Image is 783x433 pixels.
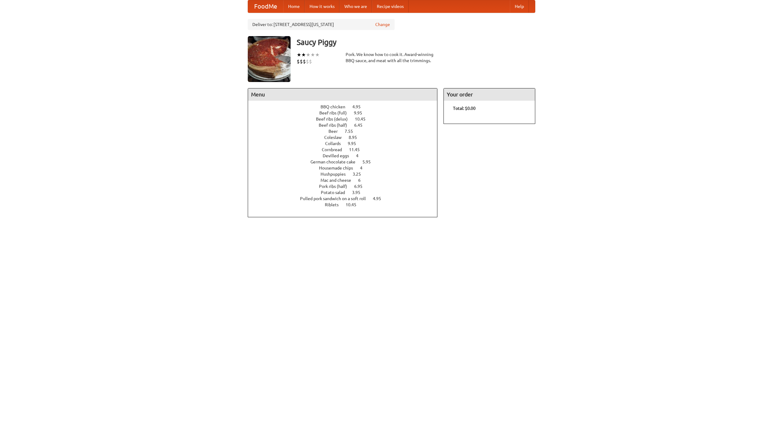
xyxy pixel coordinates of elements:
span: 4 [356,153,365,158]
span: Beef ribs (delux) [316,117,354,121]
span: 4.95 [373,196,387,201]
span: 5.95 [362,159,377,164]
a: Mac and cheese 6 [321,178,372,183]
span: Beer [328,129,344,134]
span: Cornbread [322,147,348,152]
h4: Menu [248,88,437,101]
span: Pork ribs (half) [319,184,353,189]
h4: Your order [444,88,535,101]
span: Beef ribs (half) [319,123,353,128]
a: Collards 9.95 [325,141,367,146]
span: Mac and cheese [321,178,357,183]
a: Riblets 10.45 [325,202,368,207]
li: $ [300,58,303,65]
img: angular.jpg [248,36,291,82]
a: Help [510,0,529,13]
span: Hushpuppies [321,172,352,177]
span: 3.25 [353,172,367,177]
a: Pulled pork sandwich on a soft roll 4.95 [300,196,392,201]
span: Potato salad [321,190,351,195]
span: Devilled eggs [323,153,355,158]
span: 6.45 [354,123,369,128]
a: Recipe videos [372,0,409,13]
b: Total: $0.00 [453,106,476,111]
span: BBQ chicken [321,104,351,109]
span: 10.45 [346,202,362,207]
span: 9.95 [348,141,362,146]
a: Housemade chips 4 [319,166,374,170]
span: Housemade chips [319,166,359,170]
li: ★ [306,51,310,58]
li: ★ [301,51,306,58]
div: Deliver to: [STREET_ADDRESS][US_STATE] [248,19,395,30]
a: Beef ribs (half) 6.45 [319,123,374,128]
span: German chocolate cake [310,159,362,164]
span: Pulled pork sandwich on a soft roll [300,196,372,201]
h3: Saucy Piggy [297,36,535,48]
a: Pork ribs (half) 6.95 [319,184,374,189]
a: Who we are [340,0,372,13]
span: 7.55 [345,129,359,134]
a: Coleslaw 8.95 [324,135,368,140]
a: FoodMe [248,0,283,13]
a: Beer 7.55 [328,129,364,134]
span: 11.45 [349,147,366,152]
span: Coleslaw [324,135,348,140]
span: Collards [325,141,347,146]
li: ★ [315,51,320,58]
span: Riblets [325,202,345,207]
a: Beef ribs (delux) 10.45 [316,117,377,121]
a: BBQ chicken 4.95 [321,104,372,109]
li: ★ [297,51,301,58]
a: Cornbread 11.45 [322,147,371,152]
a: Devilled eggs 4 [323,153,370,158]
li: $ [297,58,300,65]
li: $ [309,58,312,65]
span: 4 [360,166,369,170]
li: $ [306,58,309,65]
span: 8.95 [349,135,363,140]
a: Home [283,0,305,13]
span: Beef ribs (full) [319,110,353,115]
a: Change [375,21,390,28]
li: ★ [310,51,315,58]
span: 9.95 [354,110,368,115]
span: 3.95 [352,190,366,195]
a: Beef ribs (full) 9.95 [319,110,373,115]
div: Pork. We know how to cook it. Award-winning BBQ sauce, and meat with all the trimmings. [346,51,437,64]
a: Hushpuppies 3.25 [321,172,372,177]
a: How it works [305,0,340,13]
a: Potato salad 3.95 [321,190,372,195]
span: 10.45 [355,117,372,121]
span: 6.95 [354,184,369,189]
a: German chocolate cake 5.95 [310,159,382,164]
li: $ [303,58,306,65]
span: 6 [358,178,367,183]
span: 4.95 [352,104,367,109]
